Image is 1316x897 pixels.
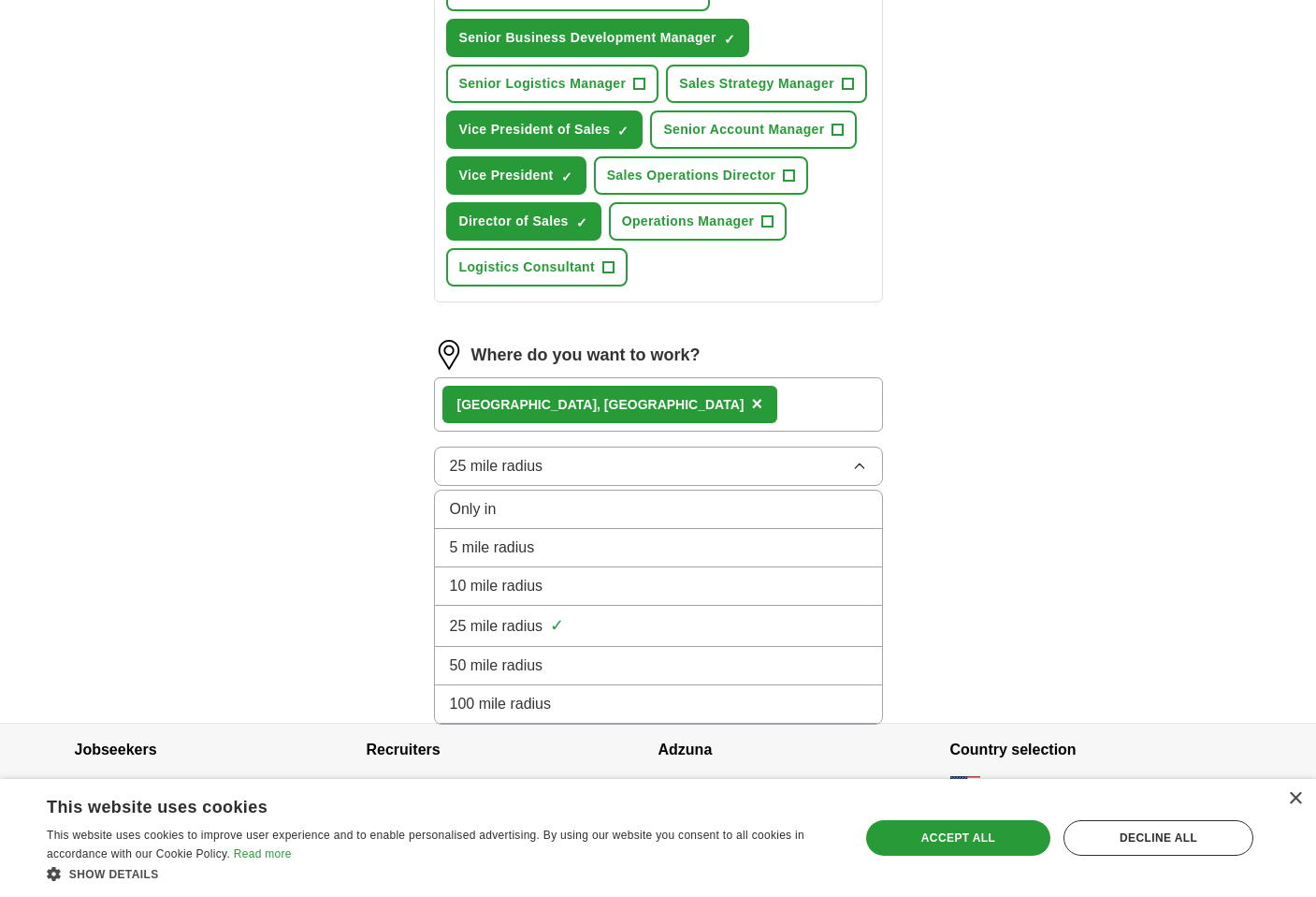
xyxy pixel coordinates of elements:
[459,166,554,185] span: Vice President
[550,613,564,639] span: ✓
[666,65,867,103] button: Sales Strategy Manager
[1063,820,1253,856] div: Decline all
[450,615,543,638] span: 25 mile radius
[724,32,735,47] span: ✓
[650,110,857,149] button: Senior Account Manager
[446,110,644,149] button: Vice President of Sales✓
[434,447,883,486] button: 25 mile radius
[75,778,146,793] a: Browse jobs
[663,120,824,140] span: Senior Account Manager
[459,28,716,48] span: Senior Business Development Manager
[950,724,1242,776] h4: Country selection
[446,65,659,103] button: Senior Logistics Manager
[622,212,755,231] span: Operations Manager
[988,778,1124,798] span: [GEOGRAPHIC_DATA]
[471,343,701,368] label: Where do you want to work?
[617,124,629,139] span: ✓
[450,575,543,597] span: 10 mile radius
[561,169,572,184] span: ✓
[457,395,745,415] div: [GEOGRAPHIC_DATA], [GEOGRAPHIC_DATA]
[47,790,788,818] div: This website uses cookies
[434,340,464,370] img: location.png
[234,847,292,860] a: Read more, opens a new window
[446,156,586,195] button: Vice President✓
[751,390,762,419] button: ×
[1131,778,1174,798] button: change
[950,776,980,799] img: US flag
[450,455,543,478] span: 25 mile radius
[679,74,834,94] span: Sales Strategy Manager
[446,202,601,241] button: Director of Sales✓
[450,654,543,677] span: 50 mile radius
[459,74,627,94] span: Senior Logistics Manager
[47,829,804,860] span: This website uses cookies to improve user experience and to enable personalised advertising. By u...
[450,693,552,715] span: 100 mile radius
[607,166,776,185] span: Sales Operations Director
[459,212,569,231] span: Director of Sales
[459,257,595,277] span: Logistics Consultant
[658,778,693,793] a: About
[367,778,425,793] a: Post a job
[594,156,809,195] button: Sales Operations Director
[459,120,611,140] span: Vice President of Sales
[450,537,535,559] span: 5 mile radius
[576,215,587,230] span: ✓
[1288,792,1302,806] div: Close
[866,820,1050,856] div: Accept all
[446,248,628,287] button: Logistics Consultant
[751,393,762,414] span: ×
[446,19,749,57] button: Senior Business Development Manager✓
[450,498,497,521] span: Only in
[47,864,835,883] div: Show details
[69,868,159,881] span: Show details
[609,202,788,241] button: Operations Manager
